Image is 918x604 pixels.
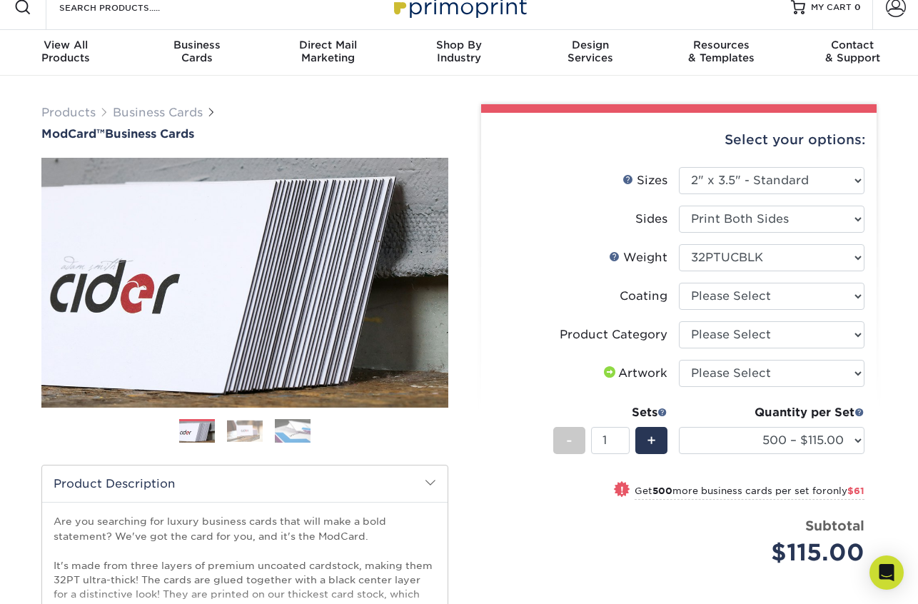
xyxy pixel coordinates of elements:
img: ModCard™ 01 [41,79,448,486]
div: Select your options: [493,113,865,167]
div: & Support [787,39,918,64]
div: Coating [620,288,667,305]
div: Sizes [622,172,667,189]
small: Get more business cards per set for [635,485,864,500]
div: Weight [609,249,667,266]
div: $115.00 [690,535,864,570]
span: only [827,485,864,496]
span: - [566,430,573,451]
span: + [647,430,656,451]
div: Open Intercom Messenger [869,555,904,590]
span: ModCard™ [41,127,105,141]
img: Business Cards 02 [227,420,263,442]
h2: Product Description [42,465,448,502]
span: 0 [854,2,861,12]
strong: Subtotal [805,518,864,533]
span: MY CART [811,1,852,14]
div: Quantity per Set [679,404,864,421]
a: Products [41,106,96,119]
img: Business Cards 03 [275,418,311,443]
span: Resources [656,39,787,51]
div: Cards [131,39,263,64]
span: Shop By [393,39,525,51]
span: Direct Mail [262,39,393,51]
div: Industry [393,39,525,64]
span: Contact [787,39,918,51]
a: BusinessCards [131,30,263,76]
span: Design [525,39,656,51]
div: Marketing [262,39,393,64]
strong: 500 [652,485,672,496]
span: Business [131,39,263,51]
a: Resources& Templates [656,30,787,76]
img: Business Cards 01 [179,414,215,450]
span: $61 [847,485,864,496]
a: Business Cards [113,106,203,119]
h1: Business Cards [41,127,448,141]
div: Artwork [601,365,667,382]
div: Services [525,39,656,64]
a: Direct MailMarketing [262,30,393,76]
a: DesignServices [525,30,656,76]
a: Contact& Support [787,30,918,76]
div: Sides [635,211,667,228]
div: Product Category [560,326,667,343]
a: ModCard™Business Cards [41,127,448,141]
a: Shop ByIndustry [393,30,525,76]
div: & Templates [656,39,787,64]
iframe: Google Customer Reviews [4,560,121,599]
div: Sets [553,404,667,421]
span: ! [620,483,624,498]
